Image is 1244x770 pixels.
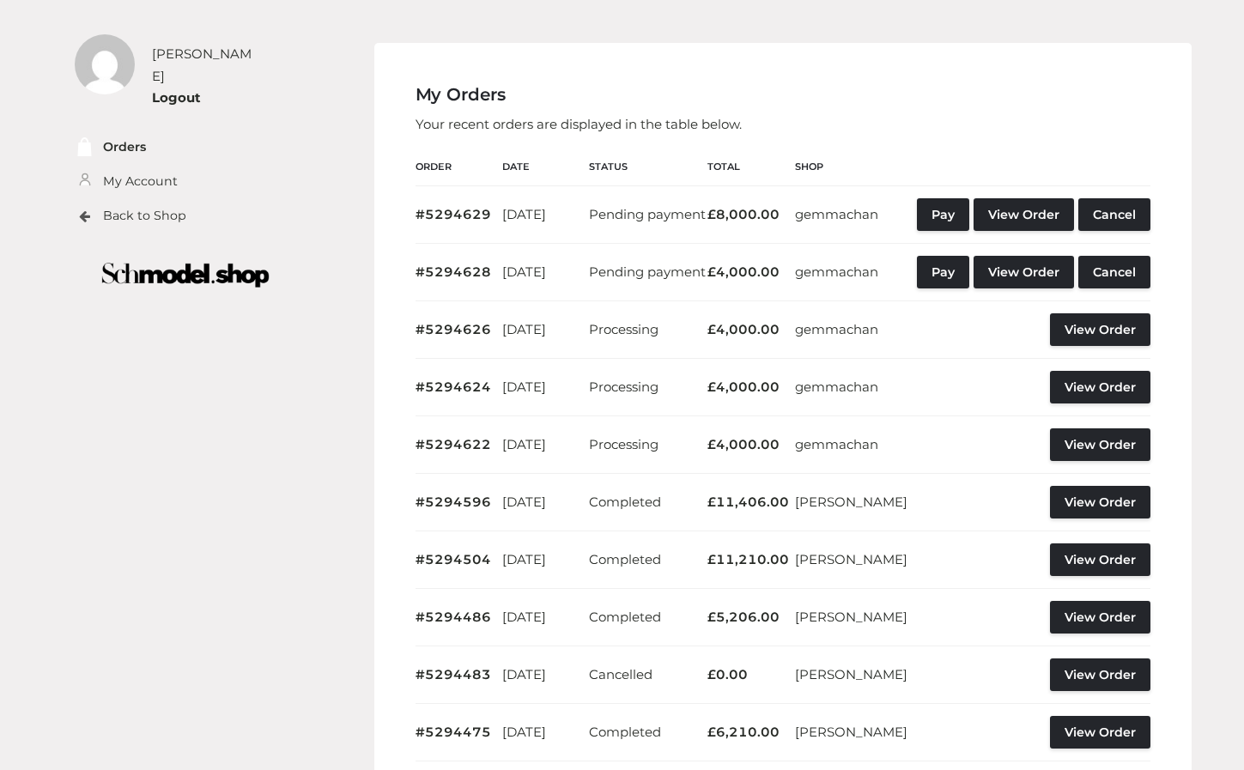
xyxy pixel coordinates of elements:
a: #5294622 [416,436,491,452]
time: [DATE] [502,551,546,567]
time: [DATE] [502,321,546,337]
a: View Order [1050,428,1150,461]
span: £ [707,724,716,740]
span: Status [589,161,628,173]
div: [PERSON_NAME] [152,43,259,87]
a: gemmachan [795,436,878,452]
a: #5294626 [416,321,491,337]
a: View Order [974,256,1074,288]
a: gemmachan [795,206,878,222]
span: Shop [795,161,823,173]
a: View Order [1050,716,1150,749]
span: Completed [589,551,661,567]
time: [DATE] [502,436,546,452]
span: Completed [589,609,661,625]
time: [DATE] [502,206,546,222]
bdi: 6,210.00 [707,724,780,740]
a: #5294483 [416,666,491,682]
a: [PERSON_NAME] [795,609,907,625]
span: Processing [589,379,658,395]
img: boutique-logo.png [64,251,307,300]
bdi: 5,206.00 [707,609,780,625]
a: gemmachan [795,321,878,337]
a: Cancel [1078,198,1150,231]
bdi: 4,000.00 [707,436,780,452]
a: View Order [1050,543,1150,576]
a: View Order [974,198,1074,231]
span: £ [707,666,716,682]
a: View Order [1050,486,1150,518]
bdi: 11,406.00 [707,494,789,510]
span: Completed [589,724,661,740]
span: £ [707,206,716,222]
a: #5294504 [416,551,491,567]
time: [DATE] [502,609,546,625]
a: #5294475 [416,724,491,740]
time: [DATE] [502,724,546,740]
a: #5294629 [416,206,491,222]
a: Pay [917,198,969,231]
span: Pending payment [589,206,706,222]
span: £ [707,436,716,452]
time: [DATE] [502,494,546,510]
span: Completed [589,494,661,510]
a: gemmachan [795,264,878,280]
span: Total [707,161,740,173]
a: [PERSON_NAME] [795,551,907,567]
a: View Order [1050,371,1150,403]
span: £ [707,264,716,280]
a: gemmachan [795,379,878,395]
a: Back to Shop [103,206,186,226]
span: £ [707,609,716,625]
a: Logout [152,89,201,106]
time: [DATE] [502,264,546,280]
bdi: 4,000.00 [707,321,780,337]
span: £ [707,551,716,567]
span: £ [707,494,716,510]
a: #5294628 [416,264,491,280]
span: Cancelled [589,666,652,682]
bdi: 11,210.00 [707,551,789,567]
a: My Account [103,172,178,191]
a: View Order [1050,658,1150,691]
a: [PERSON_NAME] [795,724,907,740]
a: View Order [1050,601,1150,634]
span: Pending payment [589,264,706,280]
bdi: 4,000.00 [707,379,780,395]
span: Processing [589,321,658,337]
bdi: 0.00 [707,666,748,682]
a: View Order [1050,313,1150,346]
a: #5294596 [416,494,491,510]
a: [PERSON_NAME] [795,666,907,682]
span: Order [416,161,452,173]
span: £ [707,379,716,395]
a: #5294624 [416,379,491,395]
bdi: 4,000.00 [707,264,780,280]
a: [PERSON_NAME] [795,494,907,510]
a: Orders [103,137,146,157]
time: [DATE] [502,666,546,682]
a: Pay [917,256,969,288]
a: #5294486 [416,609,491,625]
span: £ [707,321,716,337]
bdi: 8,000.00 [707,206,780,222]
span: Date [502,161,530,173]
h4: My Orders [416,84,1150,105]
p: Your recent orders are displayed in the table below. [416,113,1150,136]
a: Cancel [1078,256,1150,288]
span: Processing [589,436,658,452]
time: [DATE] [502,379,546,395]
